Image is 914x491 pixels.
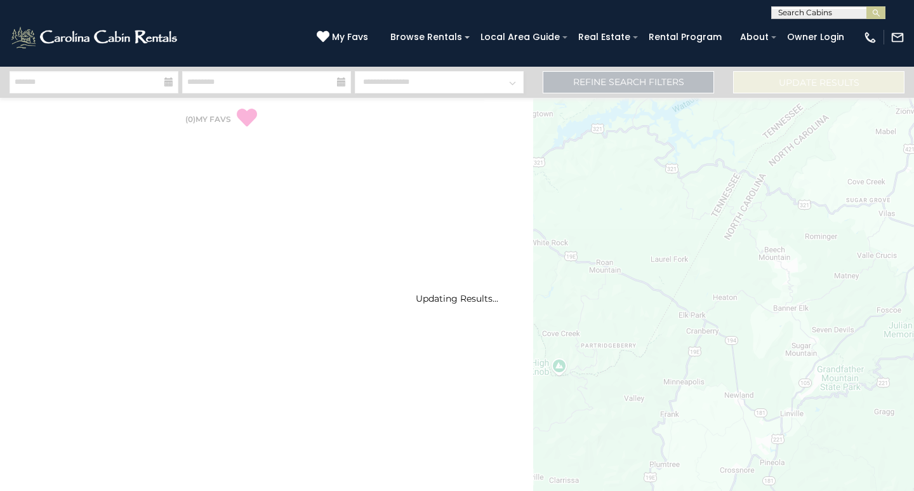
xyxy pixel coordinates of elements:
a: Browse Rentals [384,27,468,47]
a: Real Estate [572,27,637,47]
a: Rental Program [642,27,728,47]
a: About [734,27,775,47]
img: White-1-2.png [10,25,181,50]
img: phone-regular-white.png [863,30,877,44]
a: My Favs [317,30,371,44]
a: Owner Login [781,27,851,47]
a: Local Area Guide [474,27,566,47]
img: mail-regular-white.png [891,30,904,44]
span: My Favs [332,30,368,44]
